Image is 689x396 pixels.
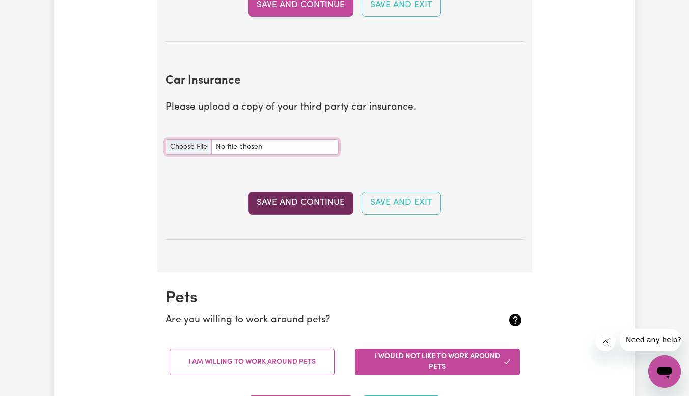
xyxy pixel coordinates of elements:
[595,331,616,351] iframe: Close message
[248,192,353,214] button: Save and Continue
[170,349,335,375] button: I am willing to work around pets
[362,192,441,214] button: Save and Exit
[6,7,62,15] span: Need any help?
[166,288,524,308] h2: Pets
[648,355,681,388] iframe: Button to launch messaging window
[166,313,464,328] p: Are you willing to work around pets?
[620,329,681,351] iframe: Message from company
[355,349,520,375] button: I would not like to work around pets
[166,100,524,115] p: Please upload a copy of your third party car insurance.
[166,74,524,88] h2: Car Insurance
